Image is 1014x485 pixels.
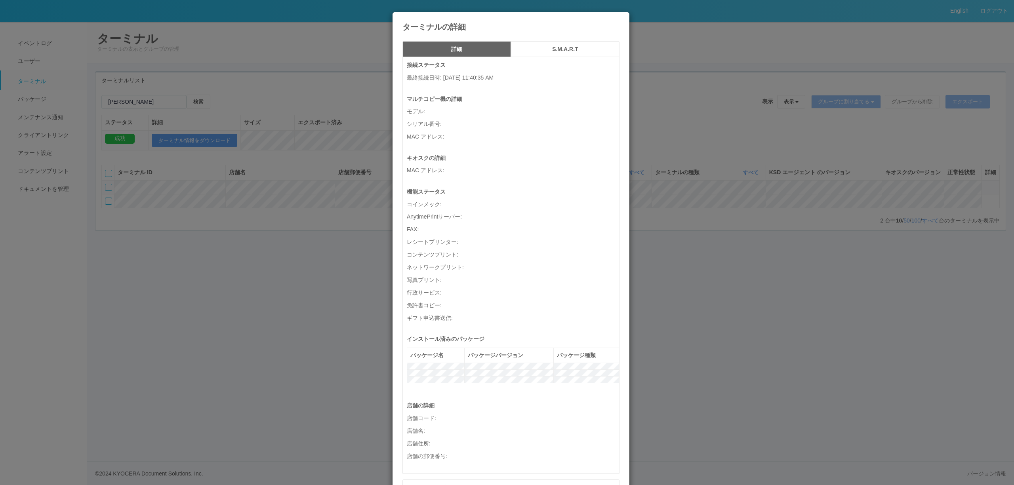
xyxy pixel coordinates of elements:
p: 店舗名 : [407,427,619,435]
p: インストール済みのパッケージ [407,335,619,343]
h4: ターミナルの詳細 [402,23,619,31]
p: キオスクの詳細 [407,154,619,162]
h5: S.M.A.R.T [514,46,617,52]
div: パッケージバージョン [468,351,550,359]
div: パッケージ名 [410,351,461,359]
p: 店舗コード : [407,414,619,422]
p: シリアル番号 : [407,120,619,128]
p: コンテンツプリント : [407,251,619,259]
p: 店舗の郵便番号 : [407,452,619,460]
p: MAC アドレス : [407,133,619,141]
p: レシートプリンター : [407,238,619,246]
p: 機能ステータス [407,188,619,196]
p: AnytimePrintサーバー : [407,213,619,221]
p: MAC アドレス : [407,166,619,175]
div: パッケージ種類 [557,351,616,359]
p: 店舗の詳細 [407,401,619,410]
p: 写真プリント : [407,276,619,284]
button: 詳細 [402,41,511,57]
p: コインメック : [407,200,619,209]
p: モデル : [407,107,619,116]
p: マルチコピー機の詳細 [407,95,619,103]
button: S.M.A.R.T [511,41,619,57]
p: 接続ステータス [407,61,619,69]
p: 最終接続日時 : [DATE] 11:40:35 AM [407,74,619,82]
p: ギフト申込書送信 : [407,314,619,322]
p: 店舗住所 : [407,439,619,448]
p: ネットワークプリント : [407,263,619,272]
p: 行政サービス : [407,289,619,297]
h5: 詳細 [405,46,508,52]
p: FAX : [407,225,619,234]
p: 免許書コピー : [407,301,619,310]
